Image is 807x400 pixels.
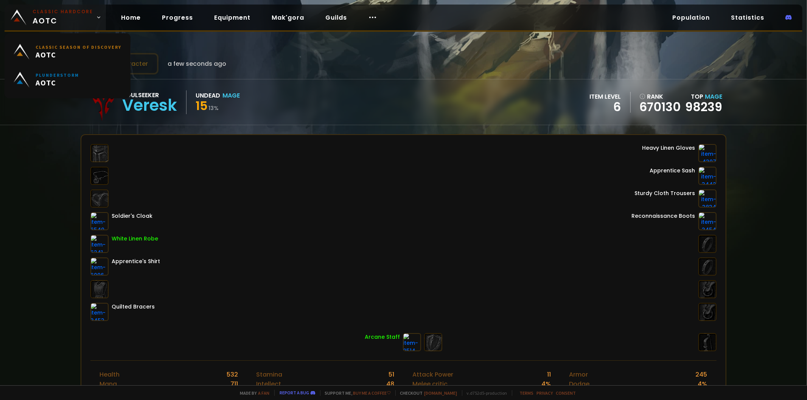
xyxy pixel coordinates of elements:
small: Plunderstorm [36,72,79,78]
span: a few seconds ago [168,59,226,68]
div: White Linen Robe [112,235,158,243]
div: 11 [547,370,551,379]
div: Armor [569,370,588,379]
div: Melee critic [412,379,448,389]
a: Progress [156,10,199,25]
div: 48 [386,379,394,389]
span: AOTC [36,50,121,59]
small: 13 % [208,104,219,112]
div: Attack Power [412,370,453,379]
a: Report a bug [280,390,309,395]
a: PlunderstormAOTC [9,66,126,94]
span: Support me, [320,390,391,396]
div: Soldier's Cloak [112,212,152,220]
img: item-3834 [698,189,717,208]
div: Mana [100,379,117,389]
img: item-3454 [698,212,717,230]
img: item-3442 [698,167,717,185]
img: item-6096 [90,257,109,276]
a: Consent [556,390,576,396]
div: Stamina [256,370,282,379]
div: 4 % [541,379,551,389]
a: Privacy [537,390,553,396]
small: Classic Hardcore [33,8,93,15]
div: Apprentice Sash [650,167,695,175]
div: Undead [196,91,220,100]
a: 98239 [686,98,723,115]
span: Made by [236,390,270,396]
a: Mak'gora [266,10,310,25]
div: Mage [222,91,240,100]
div: Quilted Bracers [112,303,155,311]
div: Health [100,370,120,379]
a: Population [666,10,716,25]
a: a fan [258,390,270,396]
img: item-6549 [90,212,109,230]
div: Soulseeker [122,90,177,100]
div: 245 [696,370,707,379]
img: item-3453 [90,303,109,321]
div: Heavy Linen Gloves [642,144,695,152]
div: item level [590,92,621,101]
div: Sturdy Cloth Trousers [635,189,695,197]
a: Equipment [208,10,257,25]
div: Reconnaissance Boots [632,212,695,220]
span: 15 [196,97,208,114]
div: 6 [590,101,621,113]
img: item-6241 [90,235,109,253]
a: 670130 [640,101,681,113]
span: AOTC [33,8,93,26]
a: Buy me a coffee [353,390,391,396]
div: 711 [230,379,238,389]
div: 51 [389,370,394,379]
a: Classic HardcoreAOTC [5,5,106,30]
div: Dodge [569,379,589,389]
div: Top [686,92,723,101]
img: item-4307 [698,144,717,162]
span: Checkout [395,390,457,396]
div: 532 [227,370,238,379]
a: Terms [520,390,534,396]
span: Mage [705,92,723,101]
a: Home [115,10,147,25]
div: rank [640,92,681,101]
a: Statistics [725,10,770,25]
div: Veresk [122,100,177,111]
div: Apprentice's Shirt [112,257,160,265]
img: item-9514 [403,333,421,351]
small: Classic Season of Discovery [36,44,121,50]
div: Arcane Staff [365,333,400,341]
span: v. d752d5 - production [462,390,507,396]
span: AOTC [36,78,79,87]
a: Classic Season of DiscoveryAOTC [9,38,126,66]
a: Guilds [319,10,353,25]
div: 4 % [698,379,707,389]
a: [DOMAIN_NAME] [424,390,457,396]
div: Intellect [256,379,281,389]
